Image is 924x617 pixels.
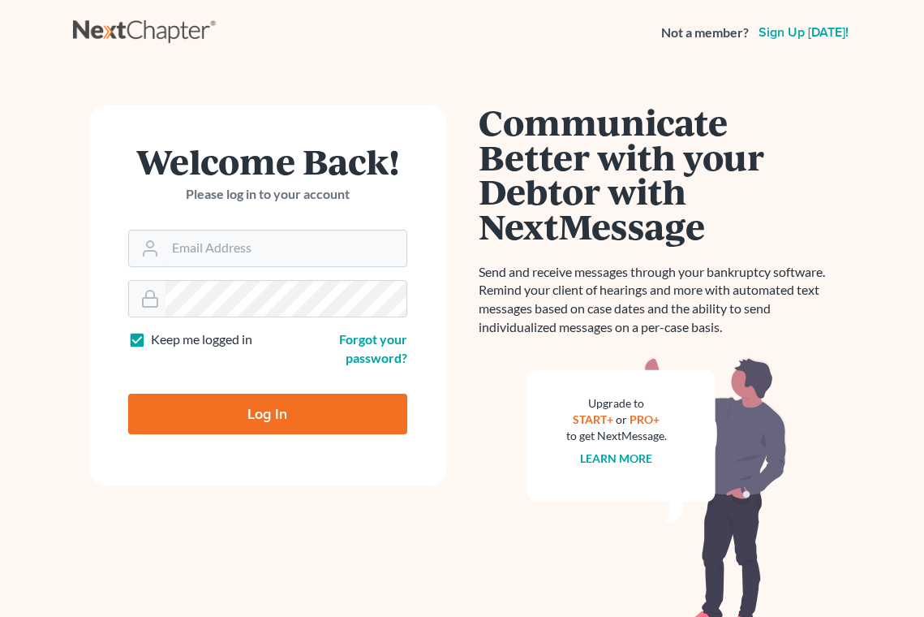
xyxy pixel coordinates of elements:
input: Email Address [165,231,406,266]
div: to get NextMessage. [566,428,667,444]
a: Sign up [DATE]! [755,26,852,39]
strong: Not a member? [661,24,749,42]
label: Keep me logged in [151,330,252,349]
a: PRO+ [630,412,660,426]
h1: Welcome Back! [128,144,407,179]
span: or [616,412,627,426]
a: Learn more [580,451,652,465]
h1: Communicate Better with your Debtor with NextMessage [479,105,836,244]
a: Forgot your password? [339,331,407,365]
p: Send and receive messages through your bankruptcy software. Remind your client of hearings and mo... [479,263,836,337]
input: Log In [128,394,407,434]
div: Upgrade to [566,395,667,412]
p: Please log in to your account [128,185,407,204]
a: START+ [573,412,613,426]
